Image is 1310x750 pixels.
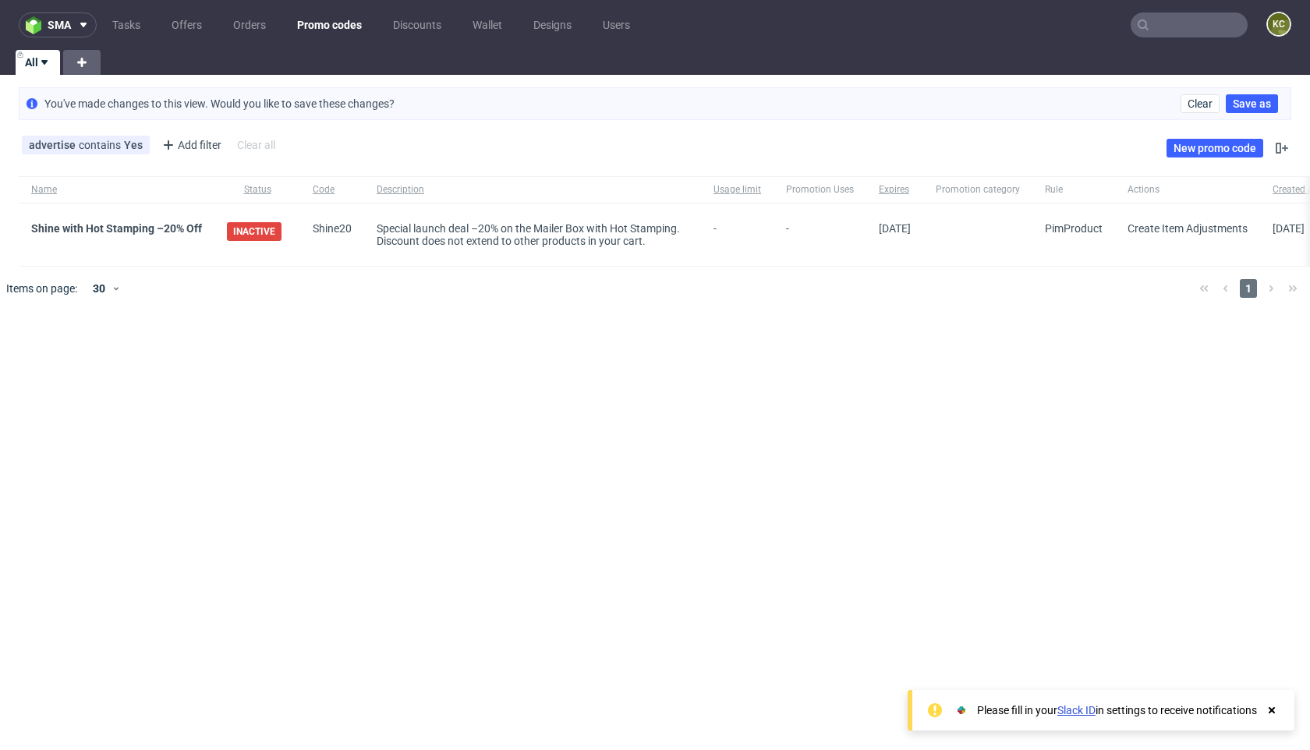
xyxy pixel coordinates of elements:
[977,702,1257,718] div: Please fill in your in settings to receive notifications
[1226,94,1278,113] button: Save as
[384,12,451,37] a: Discounts
[48,19,71,30] span: sma
[83,278,112,299] div: 30
[227,183,288,196] span: Status
[1273,222,1305,235] span: [DATE]
[1045,222,1103,235] span: PimProduct
[313,183,352,196] span: Code
[713,222,761,247] span: -
[1167,139,1263,157] a: New promo code
[31,183,202,196] span: Name
[463,12,512,37] a: Wallet
[524,12,581,37] a: Designs
[124,139,143,151] div: Yes
[19,12,97,37] button: sma
[713,183,761,196] span: Usage limit
[29,139,79,151] span: advertise
[1181,94,1220,113] button: Clear
[31,222,202,235] a: Shine with Hot Stamping –20% Off
[79,139,124,151] span: contains
[44,96,395,111] p: You've made changes to this view. Would you like to save these changes?
[936,183,1020,196] span: Promotion category
[879,183,911,196] span: Expires
[1057,704,1096,716] a: Slack ID
[6,281,77,296] span: Items on page:
[26,16,48,34] img: logo
[162,12,211,37] a: Offers
[1233,98,1271,109] span: Save as
[1188,98,1213,109] span: Clear
[234,134,278,156] div: Clear all
[224,12,275,37] a: Orders
[1128,183,1248,196] span: Actions
[1045,183,1103,196] span: Rule
[593,12,639,37] a: Users
[227,222,281,241] span: INACTIVE
[1268,13,1290,35] figcaption: KC
[879,222,911,235] span: [DATE]
[1240,279,1257,298] span: 1
[103,12,150,37] a: Tasks
[786,183,854,196] span: Promotion Uses
[377,183,689,196] span: Description
[313,222,352,247] span: Shine20
[1128,222,1248,235] span: Create Item Adjustments
[288,12,371,37] a: Promo codes
[156,133,225,157] div: Add filter
[16,50,60,75] a: All
[377,222,689,247] div: Special launch deal –20% on the Mailer Box with Hot Stamping. Discount does not extend to other p...
[954,702,969,718] img: Slack
[786,222,854,247] span: -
